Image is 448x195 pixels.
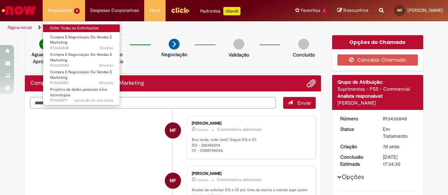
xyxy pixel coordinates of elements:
[229,51,249,58] p: Validação
[99,63,113,68] span: 8d atrás
[335,126,378,133] dt: Status
[99,63,113,68] time: 20/08/2025 14:58:55
[233,39,244,50] img: img-circle-grey.png
[383,153,415,167] div: [DATE] 17:34:30
[383,143,399,150] time: 21/08/2025 15:05:10
[74,8,80,14] span: 4
[337,92,418,99] div: Analista responsável:
[301,7,320,14] span: Favoritos
[283,97,316,109] button: Enviar
[30,80,144,87] h2: Compra E Negociação De Vendas E Marketing Histórico de tíquete
[50,80,113,86] span: R13432083
[165,173,181,189] div: Manuela Guimaraes Fernandes
[50,52,112,63] span: Compra E Negociação De Vendas E Marketing
[169,39,180,50] img: arrow-next.png
[50,35,112,45] span: Compra E Negociação De Vendas E Marketing
[322,8,327,14] span: 1
[337,54,418,66] button: Cancelar Chamado
[217,127,262,133] small: Comentários adicionais
[28,51,62,65] p: Aguardando Aprovação
[332,35,423,49] div: Opções do Chamado
[149,7,160,14] span: More
[50,45,113,51] span: R13436848
[335,153,378,167] dt: Conclusão Estimada
[43,51,120,66] a: Aberto R13432880 : Compra E Negociação De Vendas E Marketing
[43,33,120,48] a: Aberto R13436848 : Compra E Negociação De Vendas E Marketing
[383,143,415,150] div: 21/08/2025 15:05:10
[99,45,113,51] span: 7d atrás
[192,137,308,153] p: Boa tarde, tudo bem? Segue DG e OI: DG - 202486594 OI - 310001986126
[200,7,240,15] div: Padroniza
[50,87,107,98] span: Projetos de dados pessoais e/ou tecnologias
[74,98,113,103] span: cerca de um ano atrás
[30,97,276,108] textarea: Digite sua mensagem aqui...
[197,128,208,132] span: 2d atrás
[8,25,32,30] a: Página inicial
[43,24,120,32] a: Exibir Todas as Solicitações
[192,121,308,126] div: [PERSON_NAME]
[298,39,309,50] img: img-circle-grey.png
[170,122,176,139] span: MF
[50,69,112,80] span: Compra E Negociação De Vendas E Marketing
[397,8,402,13] span: MF
[50,98,113,103] span: R11642077
[383,126,415,140] div: Em Tratamento
[99,80,113,85] span: 9d atrás
[39,39,50,50] img: check-circle-green.png
[5,21,293,34] ul: Trilhas de página
[343,7,369,14] span: Rascunhos
[383,143,399,150] span: 7d atrás
[1,3,37,17] img: ServiceNow
[192,172,308,176] div: [PERSON_NAME]
[223,7,240,15] p: +GenAi
[43,21,120,105] ul: Requisições
[197,178,208,182] time: 25/08/2025 17:25:33
[337,99,418,106] div: [PERSON_NAME]
[48,7,72,14] span: Requisições
[197,178,208,182] span: 3d atrás
[407,7,443,13] span: [PERSON_NAME]
[217,177,262,183] small: Comentários adicionais
[165,122,181,138] div: Manuela Guimaraes Fernandes
[383,115,415,122] div: R13436848
[293,51,315,58] p: Concluído
[335,143,378,150] dt: Criação
[171,5,190,15] img: click_logo_yellow_360x200.png
[170,172,176,189] span: MF
[161,51,187,58] p: Negociação
[335,115,378,122] dt: Número
[43,68,120,83] a: Aberto R13432083 : Compra E Negociação De Vendas E Marketing
[197,128,208,132] time: 26/08/2025 14:36:28
[90,7,139,14] span: Despesas Corporativas
[99,80,113,85] time: 20/08/2025 11:49:08
[307,79,316,88] button: Adicionar anexos
[43,86,120,101] a: Aberto R11642077 : Projetos de dados pessoais e/ou tecnologias
[337,85,418,92] div: Suprimentos - PSS - Commercial
[99,45,113,51] time: 21/08/2025 15:05:12
[337,78,418,85] div: Grupo de Atribuição:
[337,7,369,14] a: Rascunhos
[74,98,113,103] time: 14/06/2024 12:03:16
[297,100,311,106] span: Enviar
[50,63,113,68] span: R13432880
